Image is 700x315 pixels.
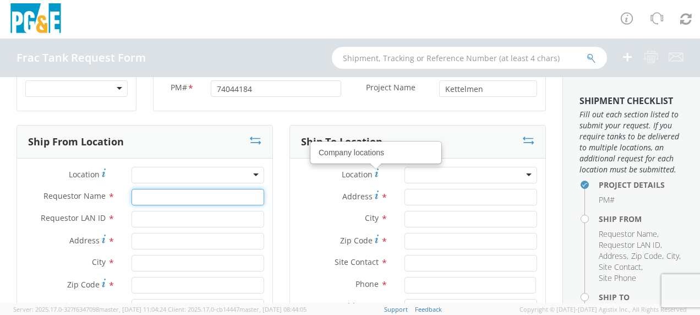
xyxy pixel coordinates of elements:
[301,137,382,148] h3: Ship To Location
[67,279,100,290] span: Zip Code
[41,213,106,223] span: Requestor LAN ID
[599,215,683,223] h4: Ship From
[519,305,687,314] span: Copyright © [DATE]-[DATE] Agistix Inc., All Rights Reserved
[365,213,379,223] span: City
[599,181,683,189] h4: Project Details
[666,251,679,261] span: City
[415,305,442,313] a: Feedback
[311,142,441,163] div: Company locations
[366,82,415,95] span: Project Name
[599,229,657,239] span: Requestor Name
[631,251,662,261] span: Zip Code
[69,235,100,246] span: Address
[599,240,660,250] span: Requestor LAN ID
[579,96,683,106] h3: Shipment Checklist
[666,251,681,262] li: ,
[631,251,664,262] li: ,
[599,251,627,261] span: Address
[342,169,373,180] span: Location
[599,229,659,240] li: ,
[579,109,683,175] span: Fill out each section listed to submit your request. If you require tanks to be delivered to mult...
[92,257,106,267] span: City
[13,305,166,313] span: Server: 2025.17.0-327f6347098
[599,262,643,273] li: ,
[335,257,379,267] span: Site Contact
[599,262,641,272] span: Site Contact
[62,301,106,311] span: Site Contact
[340,301,379,311] span: Add Notes
[384,305,408,313] a: Support
[332,47,607,69] input: Shipment, Tracking or Reference Number (at least 4 chars)
[239,305,307,313] span: master, [DATE] 08:44:05
[599,293,683,301] h4: Ship To
[8,3,63,36] img: pge-logo-06675f144f4cfa6a6814.png
[599,273,636,283] span: Site Phone
[43,191,106,201] span: Requestor Name
[17,52,146,64] h4: Frac Tank Request Form
[599,240,662,251] li: ,
[69,169,100,180] span: Location
[340,235,373,246] span: Zip Code
[599,251,628,262] li: ,
[28,137,124,148] h3: Ship From Location
[171,82,187,95] span: PM#
[168,305,307,313] span: Client: 2025.17.0-cb14447
[99,305,166,313] span: master, [DATE] 11:04:24
[342,191,373,202] span: Address
[599,194,615,205] span: PM#
[356,279,379,289] span: Phone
